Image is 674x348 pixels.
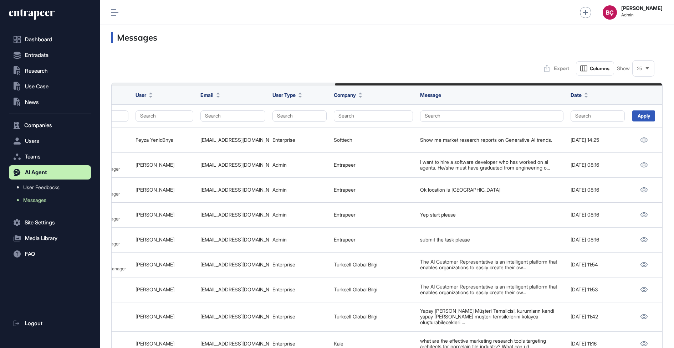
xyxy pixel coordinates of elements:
span: AI Agent [25,170,47,175]
a: [PERSON_NAME] [136,187,174,193]
a: [PERSON_NAME] [136,286,174,292]
div: Admin [272,237,327,243]
a: [PERSON_NAME] [136,212,174,218]
button: Research [9,64,91,78]
a: Entrapeer [334,212,356,218]
span: Email [200,91,214,99]
div: Yapay [PERSON_NAME] Müşteri Temsilcisi, kurumların kendi yapay [PERSON_NAME] müşteri temsilcileri... [420,308,563,326]
span: User Type [272,91,296,99]
div: Competitor Analysis Manager [66,266,126,271]
button: Entradata [9,48,91,62]
div: [DATE] 11:54 [571,262,625,268]
button: Date [571,91,588,99]
span: Message [420,92,441,98]
button: Search [272,110,327,122]
div: Enterprise [272,262,327,268]
div: [DATE] 08:16 [571,162,625,168]
div: Enterprise [272,341,327,347]
a: [PERSON_NAME] [136,261,174,268]
button: AI Agent [9,165,91,180]
a: Entrapeer [334,162,356,168]
button: Use Case [9,79,91,94]
button: Search [420,110,563,122]
a: [PERSON_NAME] [136,313,174,320]
div: Apply [632,110,655,121]
button: Export [540,61,573,76]
a: Turkcell Global Bilgi [334,313,377,320]
span: Users [25,138,39,144]
a: Turkcell Global Bilgi [334,261,377,268]
button: Search [136,110,193,122]
button: User Type [272,91,302,99]
span: Date [571,91,582,99]
a: User Feedbacks [12,181,91,194]
div: [EMAIL_ADDRESS][DOMAIN_NAME] [200,237,265,243]
div: submit the task please [420,237,563,243]
a: Logout [9,316,91,331]
div: [DATE] 14:25 [571,137,625,143]
a: Entrapeer [334,237,356,243]
button: Search [571,110,625,122]
div: The AI Customer Representative is an intelligent platform that enables organizations to easily cr... [420,284,563,296]
a: Turkcell Global Bilgi [334,286,377,292]
a: [PERSON_NAME] [136,341,174,347]
div: [DATE] 08:16 [571,237,625,243]
div: Show me market research reports on Generative AI trends. [420,137,563,143]
div: [EMAIL_ADDRESS][DOMAIN_NAME] [200,212,265,218]
button: FAQ [9,247,91,261]
button: News [9,95,91,109]
div: [DATE] 11:16 [571,341,625,347]
span: 25 [637,66,642,71]
div: [DATE] 11:53 [571,287,625,292]
span: Use Case [25,84,48,89]
div: [EMAIL_ADDRESS][DOMAIN_NAME] [200,162,265,168]
button: Media Library [9,231,91,245]
span: Admin [621,12,663,17]
span: Dashboard [25,37,52,42]
span: Site Settings [25,220,55,225]
button: Columns [576,61,614,76]
div: Enterprise [272,314,327,320]
div: [EMAIL_ADDRESS][DOMAIN_NAME] [200,262,265,268]
button: Search [200,110,265,122]
button: BÇ [603,5,617,20]
div: [DATE] 08:16 [571,187,625,193]
div: Admin [272,187,327,193]
div: [DATE] 11:42 [571,314,625,320]
div: [EMAIL_ADDRESS][DOMAIN_NAME] [200,287,265,292]
a: Kale [334,341,343,347]
span: FAQ [25,251,35,257]
span: Teams [25,154,41,160]
button: Site Settings [9,215,91,230]
a: [PERSON_NAME] [136,237,174,243]
div: [DATE] 08:16 [571,212,625,218]
button: Users [9,134,91,148]
div: Enterprise [272,137,327,143]
div: The AI Customer Representative is an intelligent platform that enables organizations to easily cr... [420,259,563,271]
div: [EMAIL_ADDRESS][DOMAIN_NAME] [200,137,265,143]
div: I want to hire a software developer who has worked on ai agents. He/she must have graduated from ... [420,159,563,171]
button: Teams [9,150,91,164]
button: Search [334,110,413,122]
button: Companies [9,118,91,133]
div: Enterprise [272,287,327,292]
span: Media Library [25,235,57,241]
span: News [25,99,39,105]
span: User [136,91,146,99]
span: Columns [590,66,609,71]
button: Email [200,91,220,99]
span: Research [25,68,48,74]
button: Company [334,91,362,99]
a: Softtech [334,137,352,143]
h3: Messages [111,32,663,43]
button: User [136,91,153,99]
a: [PERSON_NAME] [136,162,174,168]
span: Logout [25,321,42,326]
div: [EMAIL_ADDRESS][DOMAIN_NAME] [200,314,265,320]
a: Entrapeer [334,187,356,193]
strong: [PERSON_NAME] [621,5,663,11]
span: Companies [24,123,52,128]
span: Messages [23,197,46,203]
span: User Feedbacks [23,185,60,190]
